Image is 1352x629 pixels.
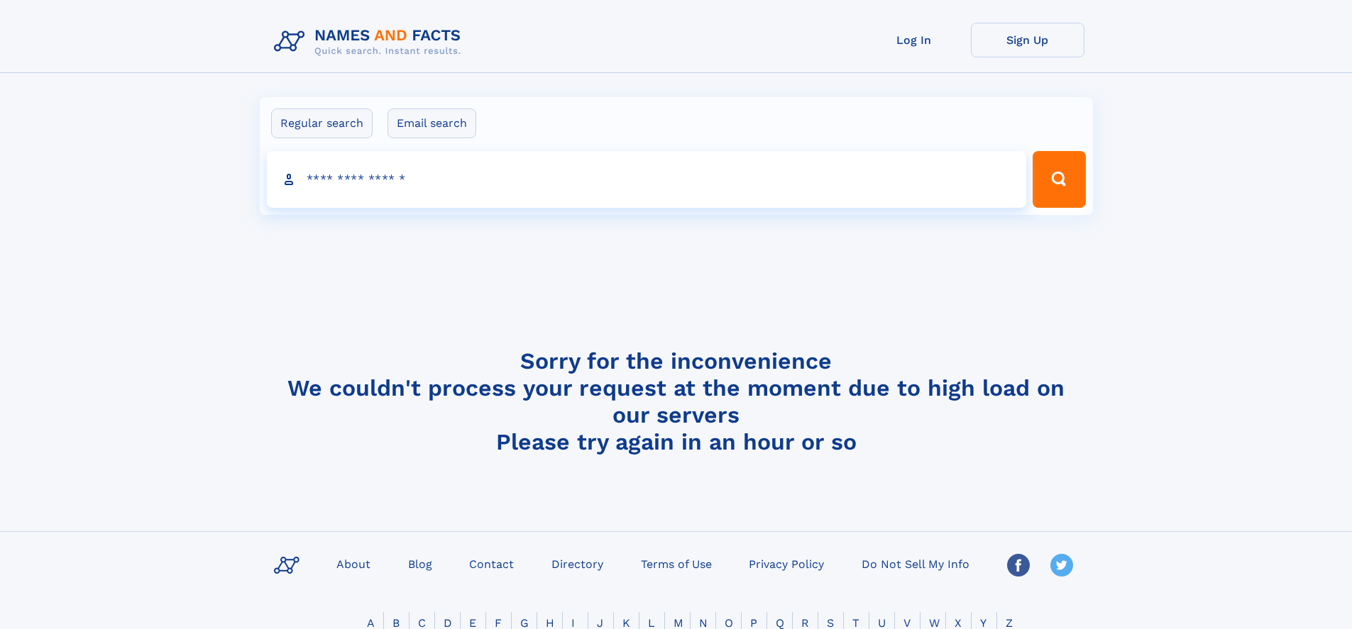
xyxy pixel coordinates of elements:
a: Do Not Sell My Info [856,553,975,574]
a: Sign Up [971,23,1084,57]
img: Logo Names and Facts [268,23,473,61]
a: Directory [546,553,609,574]
a: Log In [857,23,971,57]
a: Terms of Use [635,553,718,574]
label: Regular search [271,108,373,138]
a: Privacy Policy [743,553,830,574]
img: Facebook [1007,554,1030,577]
a: Blog [402,553,438,574]
button: Search Button [1033,151,1085,208]
label: Email search [388,108,476,138]
a: Contact [463,553,520,574]
input: search input [267,151,1027,208]
a: About [331,553,376,574]
h4: Sorry for the inconvenience We couldn't process your request at the moment due to high load on ou... [268,347,1084,455]
img: Twitter [1050,554,1073,577]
